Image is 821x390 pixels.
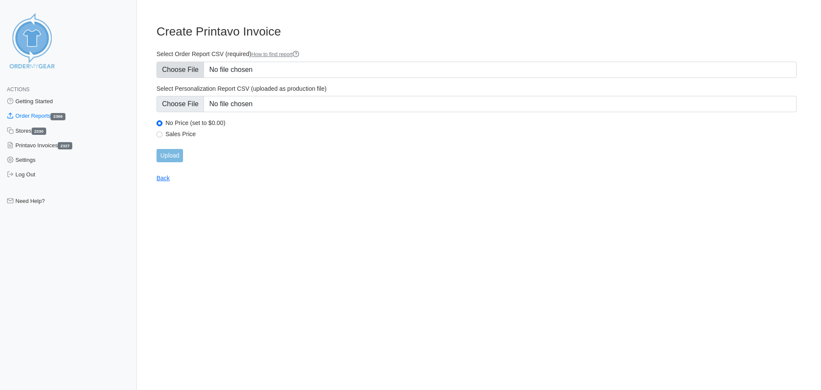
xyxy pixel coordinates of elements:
[251,51,300,57] a: How to find report
[157,24,797,39] h3: Create Printavo Invoice
[32,128,46,135] span: 2330
[7,86,30,92] span: Actions
[157,50,797,58] label: Select Order Report CSV (required)
[165,130,797,138] label: Sales Price
[58,142,72,149] span: 2327
[50,113,65,120] span: 2366
[157,149,183,162] input: Upload
[165,119,797,127] label: No Price (set to $0.00)
[157,175,170,182] a: Back
[157,85,797,92] label: Select Personalization Report CSV (uploaded as production file)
